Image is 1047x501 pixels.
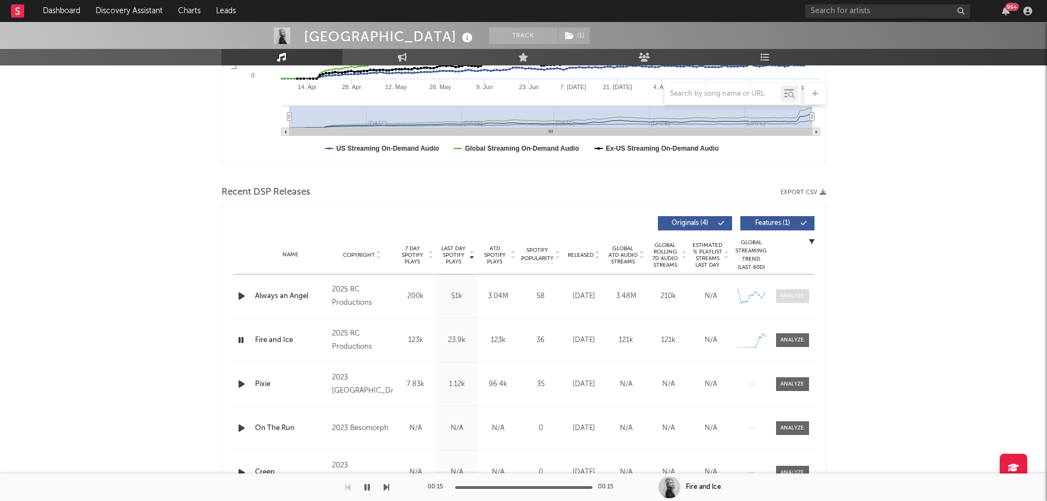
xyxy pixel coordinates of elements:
div: 0 [522,467,560,478]
div: N/A [608,423,645,434]
span: Copyright [343,252,375,258]
div: N/A [480,423,516,434]
span: Global ATD Audio Streams [608,245,638,265]
div: 23.9k [439,335,475,346]
a: Always an Angel [255,291,327,302]
div: [DATE] [566,423,602,434]
div: N/A [608,379,645,390]
div: 96.4k [480,379,516,390]
div: 0 [522,423,560,434]
div: N/A [439,423,475,434]
div: 00:15 [598,481,620,494]
span: Estimated % Playlist Streams Last Day [693,242,723,268]
span: Released [568,252,594,258]
div: 2025 RC Productions [332,283,392,310]
div: 58 [522,291,560,302]
text: 0 [251,72,254,79]
a: On The Run [255,423,327,434]
div: 210k [650,291,687,302]
div: N/A [693,335,729,346]
a: Fire and Ice [255,335,327,346]
span: Features ( 1 ) [747,220,798,227]
div: 1.12k [439,379,475,390]
a: Creep [255,467,327,478]
div: 123k [480,335,516,346]
input: Search for artists [805,4,970,18]
button: Export CSV [780,189,826,196]
div: 51k [439,291,475,302]
div: [DATE] [566,379,602,390]
div: N/A [398,423,434,434]
div: Name [255,251,327,259]
div: [DATE] [566,467,602,478]
div: 99 + [1005,3,1019,11]
div: [DATE] [566,291,602,302]
div: N/A [650,423,687,434]
text: Global Streaming On-Demand Audio [464,145,579,152]
div: N/A [398,467,434,478]
div: N/A [480,467,516,478]
div: N/A [693,467,729,478]
button: 99+ [1002,7,1010,15]
div: 3.04M [480,291,516,302]
div: 200k [398,291,434,302]
button: (1) [558,27,590,44]
span: ATD Spotify Plays [480,245,509,265]
div: N/A [650,379,687,390]
div: 121k [650,335,687,346]
div: N/A [608,467,645,478]
div: 2023 Besomorph [332,422,392,435]
button: Features(1) [740,216,815,230]
span: Last Day Spotify Plays [439,245,468,265]
button: Originals(4) [658,216,732,230]
a: Pixie [255,379,327,390]
span: ( 1 ) [558,27,590,44]
div: N/A [693,423,729,434]
div: Global Streaming Trend (Last 60D) [735,239,768,272]
span: 7 Day Spotify Plays [398,245,427,265]
div: N/A [650,467,687,478]
input: Search by song name or URL [664,90,780,98]
div: 121k [608,335,645,346]
text: US Streaming On-Demand Audio [336,145,439,152]
div: 35 [522,379,560,390]
span: Originals ( 4 ) [665,220,716,227]
text: Ex-US Streaming On-Demand Audio [606,145,719,152]
span: Spotify Popularity [521,246,553,263]
span: Global Rolling 7D Audio Streams [650,242,680,268]
div: 36 [522,335,560,346]
div: [DATE] [566,335,602,346]
div: 123k [398,335,434,346]
span: Recent DSP Releases [221,186,311,199]
div: N/A [693,379,729,390]
div: 7.83k [398,379,434,390]
div: [GEOGRAPHIC_DATA] [304,27,475,46]
div: 3.48M [608,291,645,302]
div: 2023 [GEOGRAPHIC_DATA] [332,459,392,486]
button: Track [489,27,558,44]
div: 00:15 [428,481,450,494]
div: N/A [439,467,475,478]
div: N/A [693,291,729,302]
div: 2023 [GEOGRAPHIC_DATA] [332,371,392,398]
div: Fire and Ice [686,482,721,492]
div: 2025 RC Productions [332,327,392,354]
